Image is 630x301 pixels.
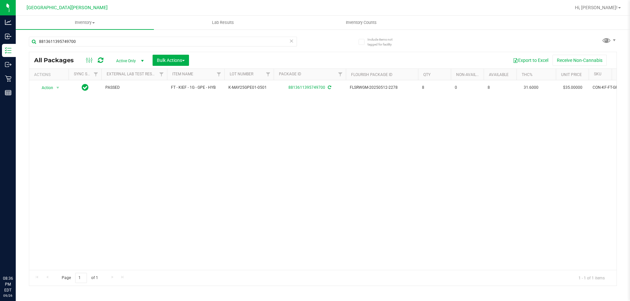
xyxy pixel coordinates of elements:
[27,5,108,10] span: [GEOGRAPHIC_DATA][PERSON_NAME]
[456,72,485,77] a: Non-Available
[82,83,89,92] span: In Sync
[230,72,253,76] a: Lot Number
[279,72,301,76] a: Package ID
[16,20,154,26] span: Inventory
[171,85,220,91] span: FT - KIEF - 1G - GPE - HYB
[214,69,224,80] a: Filter
[34,57,80,64] span: All Packages
[288,85,325,90] a: 8813611395749700
[5,47,11,54] inline-svg: Inventory
[74,72,99,76] a: Sync Status
[520,83,542,92] span: 31.6000
[575,5,618,10] span: Hi, [PERSON_NAME]!
[509,55,553,66] button: Export to Excel
[153,55,189,66] button: Bulk Actions
[335,69,346,80] a: Filter
[154,16,292,29] a: Lab Results
[292,16,430,29] a: Inventory Counts
[351,72,392,77] a: Flourish Package ID
[337,20,386,26] span: Inventory Counts
[7,249,26,268] iframe: Resource center
[422,85,447,91] span: 8
[573,273,610,283] span: 1 - 1 of 1 items
[522,72,533,77] a: THC%
[327,85,331,90] span: Sync from Compliance System
[3,293,13,298] p: 09/26
[5,89,11,96] inline-svg: Reports
[488,85,513,91] span: 8
[157,58,185,63] span: Bulk Actions
[107,72,158,76] a: External Lab Test Result
[367,37,400,47] span: Include items not tagged for facility
[156,69,167,80] a: Filter
[594,72,601,76] a: SKU
[29,37,297,47] input: Search Package ID, Item Name, SKU, Lot or Part Number...
[350,85,414,91] span: FLSRWGM-20250512-2278
[560,83,586,92] span: $35.00000
[172,72,193,76] a: Item Name
[553,55,607,66] button: Receive Non-Cannabis
[5,61,11,68] inline-svg: Outbound
[36,83,53,92] span: Action
[56,273,103,283] span: Page of 1
[228,85,270,91] span: K-MAY25GPE01-0501
[561,72,582,77] a: Unit Price
[5,19,11,26] inline-svg: Analytics
[16,16,154,29] a: Inventory
[5,75,11,82] inline-svg: Retail
[105,85,163,91] span: PASSED
[489,72,509,77] a: Available
[91,69,101,80] a: Filter
[34,72,66,77] div: Actions
[75,273,87,283] input: 1
[5,33,11,40] inline-svg: Inbound
[203,20,243,26] span: Lab Results
[54,83,62,92] span: select
[3,275,13,293] p: 08:36 PM EDT
[455,85,480,91] span: 0
[289,37,294,45] span: Clear
[263,69,274,80] a: Filter
[423,72,430,77] a: Qty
